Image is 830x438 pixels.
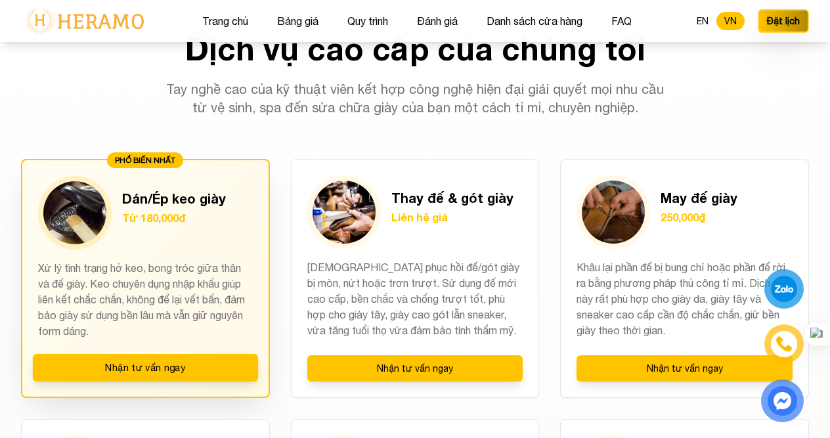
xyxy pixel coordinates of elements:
[607,12,636,30] button: FAQ
[38,260,253,339] p: Xử lý tình trạng hở keo, bong tróc giữa thân và đế giày. Keo chuyên dụng nhập khẩu giúp liên kết ...
[21,7,148,35] img: logo-with-text.png
[122,189,226,208] h3: Dán/Ép keo giày
[765,325,803,363] a: phone-icon
[307,259,523,339] p: [DEMOGRAPHIC_DATA] phục hồi đế/gót giày bị mòn, nứt hoặc trơn trượt. Sử dụng đế mới cao cấp, bền ...
[307,355,523,382] button: Nhận tư vấn ngay
[198,12,252,30] button: Trang chủ
[21,33,809,64] h2: Dịch vụ cao cấp của chúng tôi
[313,181,376,244] img: Thay đế & gót giày
[122,210,226,226] p: Từ 180,000đ
[413,12,462,30] button: Đánh giá
[689,12,716,30] button: EN
[661,188,737,207] h3: May đế giày
[273,12,322,30] button: Bảng giá
[163,80,667,117] p: Tay nghề cao của kỹ thuật viên kết hợp công nghệ hiện đại giải quyết mọi nhu cầu từ vệ sinh, spa ...
[343,12,392,30] button: Quy trình
[33,354,258,382] button: Nhận tư vấn ngay
[582,181,645,244] img: May đế giày
[391,209,513,225] p: Liên hệ giá
[775,335,793,353] img: phone-icon
[107,152,183,168] div: PHỔ BIẾN NHẤT
[661,209,737,225] p: 250,000₫
[716,12,745,30] button: VN
[577,355,793,382] button: Nhận tư vấn ngay
[577,259,793,339] p: Khâu lại phần đế bị bung chỉ hoặc phần đế rời ra bằng phương pháp thủ công tỉ mỉ. Dịch vụ này rất...
[758,9,809,33] button: Đặt lịch
[391,188,513,207] h3: Thay đế & gót giày
[43,181,106,244] img: Dán/Ép keo giày
[483,12,586,30] button: Danh sách cửa hàng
